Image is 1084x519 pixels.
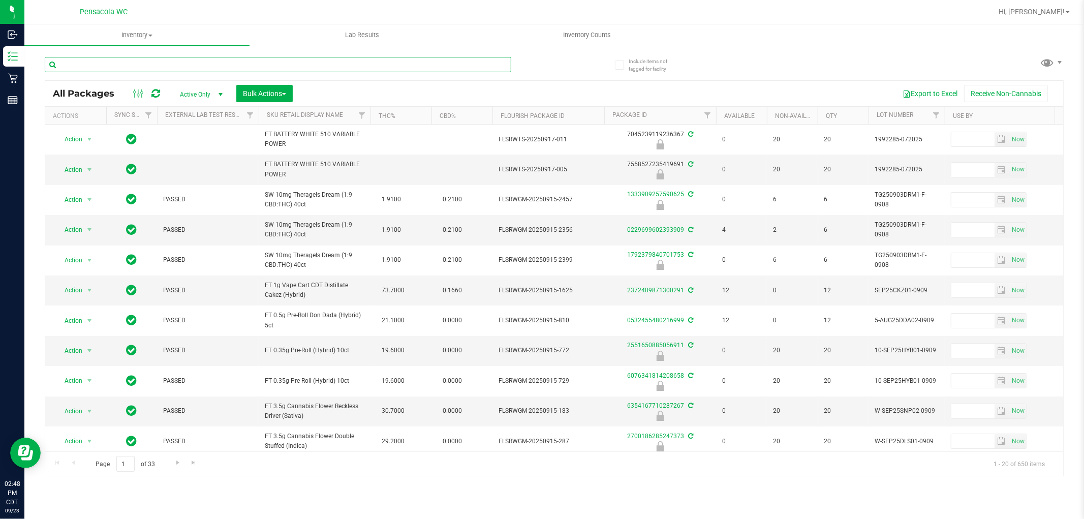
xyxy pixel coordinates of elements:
span: Page of 33 [87,456,164,472]
span: 20 [773,165,812,174]
span: Set Current date [1009,313,1027,328]
span: FT 0.5g Pre-Roll Don Dada (Hybrid) 5ct [265,311,364,330]
span: FLSRWTS-20250917-011 [499,135,598,144]
span: Set Current date [1009,253,1027,267]
span: Set Current date [1009,162,1027,177]
span: Action [55,434,83,448]
span: In Sync [127,253,137,267]
span: TG250903DRM1-F-0908 [875,220,939,239]
a: 1333909257590625 [627,191,684,198]
a: 2551650885056911 [627,342,684,349]
span: select [995,193,1009,207]
span: PASSED [163,255,253,265]
div: Launch Hold [603,351,718,361]
span: select [995,374,1009,388]
span: SEP25CKZ01-0909 [875,286,939,295]
span: PASSED [163,286,253,295]
span: FT 0.35g Pre-Roll (Hybrid) 10ct [265,346,364,355]
a: 2372409871300291 [627,287,684,294]
span: Action [55,253,83,267]
a: 2700186285247373 [627,433,684,440]
div: Quarantine [603,411,718,421]
span: 10-SEP25HYB01-0909 [875,346,939,355]
span: Set Current date [1009,193,1027,207]
span: 12 [824,316,862,325]
span: FT 1g Vape Cart CDT Distillate Cakez (Hybrid) [265,281,364,300]
span: select [83,314,96,328]
span: 20 [773,406,812,416]
span: Sync from Compliance System [687,161,693,168]
span: 1992285-072025 [875,165,939,174]
div: Newly Received [603,260,718,270]
span: Action [55,374,83,388]
span: FT 0.35g Pre-Roll (Hybrid) 10ct [265,376,364,386]
span: select [83,374,96,388]
span: 20 [824,437,862,446]
span: In Sync [127,404,137,418]
span: FT 3.5g Cannabis Flower Reckless Driver (Sativa) [265,402,364,421]
a: Filter [928,107,945,124]
span: select [1009,374,1026,388]
span: 20 [773,346,812,355]
span: W-SEP25SNP02-0909 [875,406,939,416]
span: 0.1660 [438,283,467,298]
span: 0 [773,286,812,295]
span: Include items not tagged for facility [629,57,679,73]
span: In Sync [127,162,137,176]
iframe: Resource center [10,438,41,468]
span: FT BATTERY WHITE 510 VARIABLE POWER [265,160,364,179]
span: 4 [722,225,761,235]
div: 7558527235419691 [603,160,718,179]
span: select [83,283,96,297]
span: 5-AUG25DDA02-0909 [875,316,939,325]
span: PASSED [163,225,253,235]
p: 09/23 [5,507,20,514]
span: FLSRWGM-20250915-287 [499,437,598,446]
span: 1 - 20 of 650 items [985,456,1053,471]
button: Receive Non-Cannabis [964,85,1048,102]
span: PASSED [163,346,253,355]
span: FLSRWTS-20250917-005 [499,165,598,174]
span: Sync from Compliance System [687,251,693,258]
span: In Sync [127,283,137,297]
span: 6 [773,195,812,204]
span: Sync from Compliance System [687,402,693,409]
span: select [1009,163,1026,177]
span: Bulk Actions [243,89,286,98]
a: Inventory [24,24,250,46]
span: Action [55,193,83,207]
a: 1792379840701753 [627,251,684,258]
span: Sync from Compliance System [687,131,693,138]
a: Inventory Counts [475,24,700,46]
inline-svg: Inventory [8,51,18,62]
span: Set Current date [1009,404,1027,418]
span: 19.6000 [377,343,410,358]
span: 6 [824,195,862,204]
span: In Sync [127,374,137,388]
span: select [83,193,96,207]
a: Go to the next page [170,456,185,470]
span: 1.9100 [377,253,406,267]
span: Action [55,163,83,177]
span: TG250903DRM1-F-0908 [875,190,939,209]
span: FLSRWGM-20250915-2399 [499,255,598,265]
span: Set Current date [1009,434,1027,449]
a: Go to the last page [187,456,201,470]
span: 12 [722,286,761,295]
span: Set Current date [1009,223,1027,237]
span: FLSRWGM-20250915-810 [499,316,598,325]
span: 29.2000 [377,434,410,449]
a: Non-Available [775,112,820,119]
span: Inventory [24,30,250,40]
span: 0.0000 [438,434,467,449]
span: select [1009,253,1026,267]
span: 20 [824,376,862,386]
inline-svg: Retail [8,73,18,83]
span: Action [55,283,83,297]
a: Package ID [612,111,647,118]
span: 0.2100 [438,192,467,207]
span: Action [55,344,83,358]
span: select [83,253,96,267]
span: Set Current date [1009,132,1027,147]
span: 0 [773,316,812,325]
